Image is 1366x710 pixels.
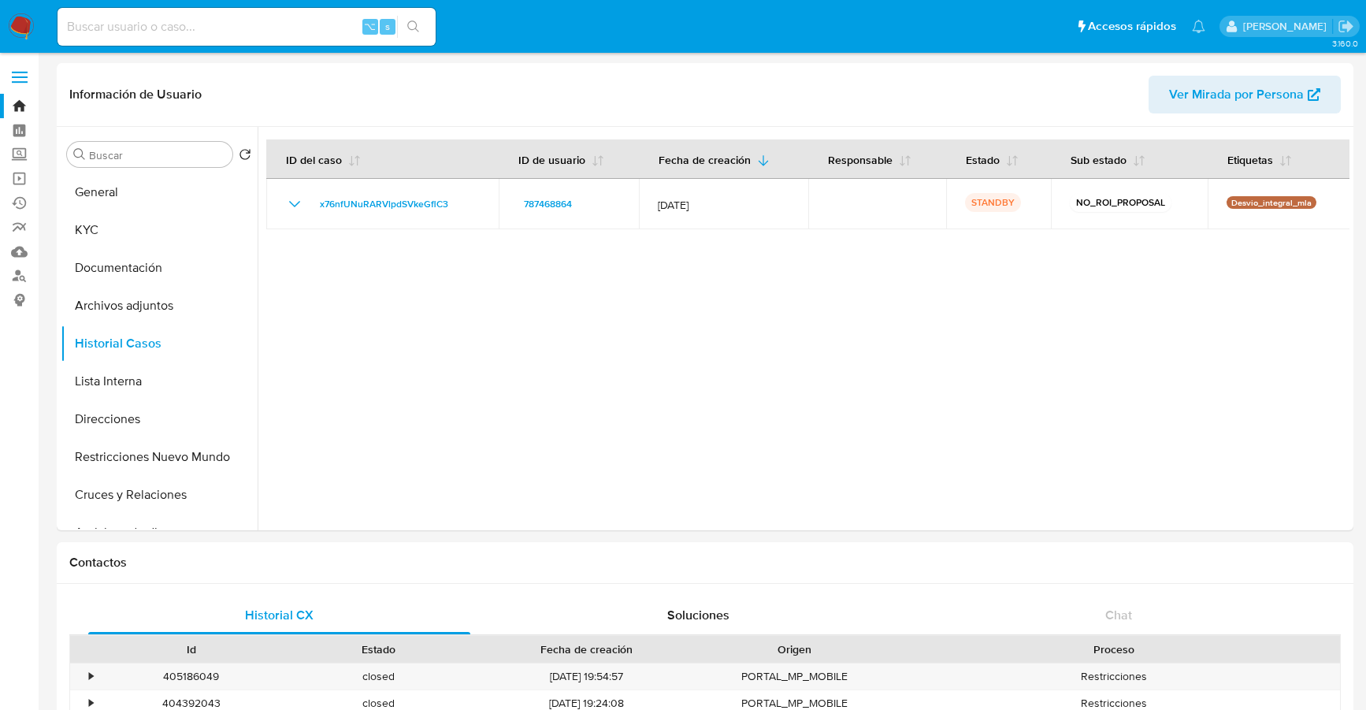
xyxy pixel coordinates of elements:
[397,16,429,38] button: search-icon
[1169,76,1304,113] span: Ver Mirada por Persona
[61,476,258,514] button: Cruces y Relaciones
[667,606,729,624] span: Soluciones
[1088,18,1176,35] span: Accesos rápidos
[888,664,1340,690] div: Restricciones
[472,664,700,690] div: [DATE] 19:54:57
[61,249,258,287] button: Documentación
[483,641,689,657] div: Fecha de creación
[285,664,473,690] div: closed
[69,87,202,102] h1: Información de Usuario
[61,325,258,362] button: Historial Casos
[61,514,258,552] button: Anticipos de dinero
[109,641,274,657] div: Id
[245,606,314,624] span: Historial CX
[1243,19,1332,34] p: stefania.bordes@mercadolibre.com
[899,641,1329,657] div: Proceso
[364,19,376,34] span: ⌥
[61,287,258,325] button: Archivos adjuntos
[69,555,1341,571] h1: Contactos
[61,400,258,438] button: Direcciones
[711,641,877,657] div: Origen
[239,148,251,165] button: Volver al orden por defecto
[1105,606,1132,624] span: Chat
[89,669,93,684] div: •
[1192,20,1205,33] a: Notificaciones
[61,211,258,249] button: KYC
[61,438,258,476] button: Restricciones Nuevo Mundo
[61,362,258,400] button: Lista Interna
[89,148,226,162] input: Buscar
[61,173,258,211] button: General
[700,664,888,690] div: PORTAL_MP_MOBILE
[1338,18,1354,35] a: Salir
[58,17,436,37] input: Buscar usuario o caso...
[385,19,390,34] span: s
[73,148,86,161] button: Buscar
[296,641,462,657] div: Estado
[98,664,285,690] div: 405186049
[1149,76,1341,113] button: Ver Mirada por Persona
